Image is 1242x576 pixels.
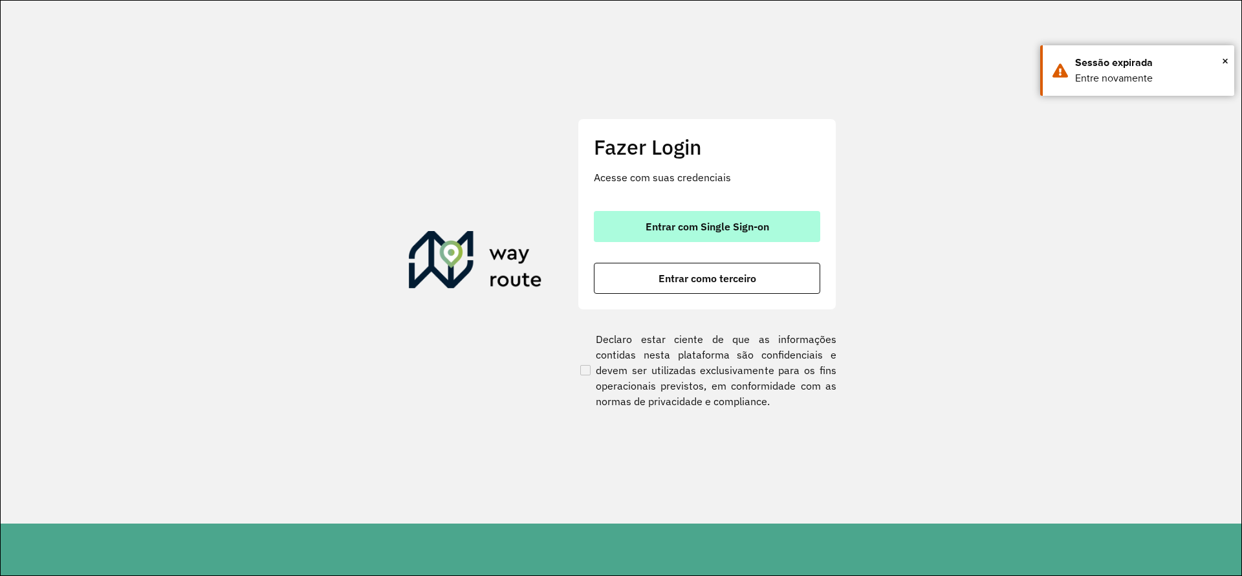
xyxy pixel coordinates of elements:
[1075,55,1225,71] div: Sessão expirada
[594,211,820,242] button: button
[659,273,756,283] span: Entrar como terceiro
[409,231,542,293] img: Roteirizador AmbevTech
[1075,71,1225,86] div: Entre novamente
[594,135,820,159] h2: Fazer Login
[646,221,769,232] span: Entrar com Single Sign-on
[594,170,820,185] p: Acesse com suas credenciais
[1222,51,1228,71] button: Close
[578,331,836,409] label: Declaro estar ciente de que as informações contidas nesta plataforma são confidenciais e devem se...
[594,263,820,294] button: button
[1222,51,1228,71] span: ×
